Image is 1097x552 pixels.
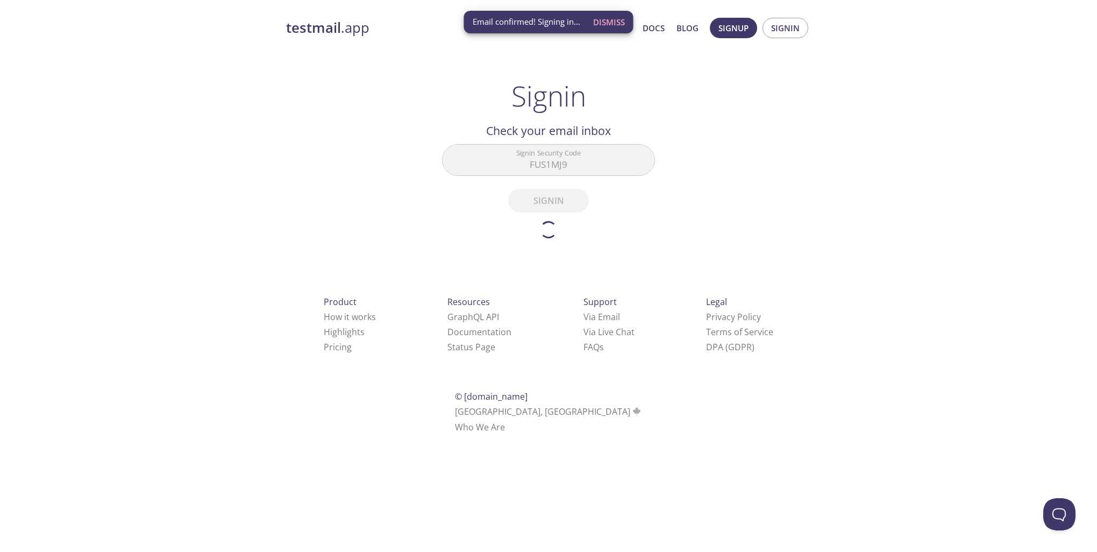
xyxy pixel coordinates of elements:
button: Dismiss [589,12,629,32]
a: GraphQL API [447,311,499,323]
button: Signup [710,18,757,38]
a: Pricing [324,341,352,353]
span: Resources [447,296,490,308]
a: Blog [676,21,699,35]
span: Signin [771,21,800,35]
span: Signup [718,21,749,35]
a: Docs [643,21,665,35]
span: Product [324,296,357,308]
a: Via Email [583,311,620,323]
a: Who We Are [455,421,505,433]
a: Terms of Service [706,326,773,338]
h2: Check your email inbox [442,122,655,140]
span: [GEOGRAPHIC_DATA], [GEOGRAPHIC_DATA] [455,406,643,417]
span: Support [583,296,617,308]
a: Status Page [447,341,495,353]
span: Dismiss [593,15,625,29]
span: Email confirmed! Signing in... [473,16,580,27]
a: Highlights [324,326,365,338]
a: Via Live Chat [583,326,635,338]
a: Documentation [447,326,511,338]
a: testmail.app [286,19,539,37]
strong: testmail [286,18,341,37]
a: FAQ [583,341,604,353]
a: How it works [324,311,376,323]
a: Privacy Policy [706,311,761,323]
iframe: Help Scout Beacon - Open [1043,498,1075,530]
h1: Signin [511,80,586,112]
a: DPA (GDPR) [706,341,754,353]
button: Signin [763,18,808,38]
span: s [600,341,604,353]
span: Legal [706,296,727,308]
span: © [DOMAIN_NAME] [455,391,528,402]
